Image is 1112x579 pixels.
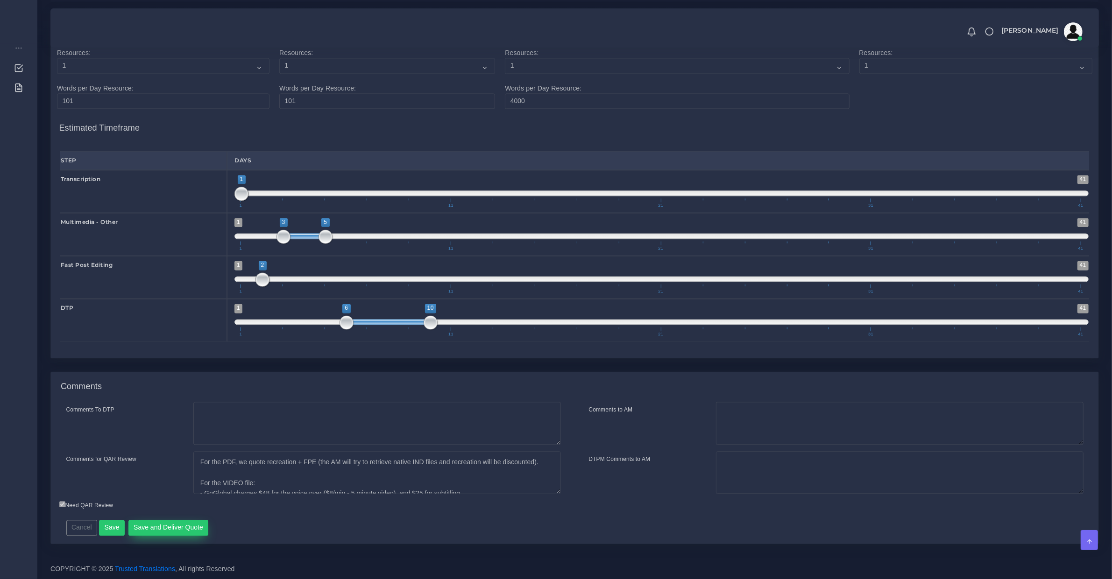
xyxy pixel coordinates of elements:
[589,405,633,414] label: Comments to AM
[99,520,125,536] button: Save
[1001,27,1059,34] span: [PERSON_NAME]
[867,246,875,251] span: 31
[447,289,455,293] span: 11
[61,382,102,392] h4: Comments
[275,43,500,114] td: Resources: Words per Day Resource:
[234,261,242,270] span: 1
[61,261,113,268] strong: Fast Post Editing
[1077,304,1089,313] span: 41
[500,43,854,114] td: Resources: Words per Day Resource:
[61,218,118,225] strong: Multimedia - Other
[238,203,244,208] span: 1
[425,304,436,313] span: 10
[321,218,329,227] span: 5
[61,157,77,164] strong: Step
[66,523,98,531] a: Cancel
[115,565,175,572] a: Trusted Translations
[61,304,74,311] strong: DTP
[234,304,242,313] span: 1
[1077,175,1089,184] span: 41
[867,289,875,293] span: 31
[175,564,234,574] span: , All rights Reserved
[259,261,267,270] span: 2
[867,332,875,336] span: 31
[1077,261,1089,270] span: 41
[193,451,561,494] textarea: For the PDF, we quote recreation + FPE (the AM will try to retrieve native IND files and recreati...
[447,203,455,208] span: 11
[280,218,288,227] span: 3
[59,501,113,509] label: Need QAR Review
[1077,332,1085,336] span: 41
[66,405,114,414] label: Comments To DTP
[342,304,350,313] span: 6
[447,332,455,336] span: 11
[238,332,244,336] span: 1
[657,289,665,293] span: 21
[50,564,235,574] span: COPYRIGHT © 2025
[59,114,1091,133] h4: Estimated Timeframe
[234,157,251,164] strong: Days
[61,175,101,182] strong: Transcription
[1064,22,1083,41] img: avatar
[238,246,244,251] span: 1
[238,175,246,184] span: 1
[657,246,665,251] span: 21
[854,43,1098,114] td: Resources:
[589,455,651,463] label: DTPM Comments to AM
[59,501,65,507] input: Need QAR Review
[1077,218,1089,227] span: 41
[238,289,244,293] span: 1
[867,203,875,208] span: 31
[66,455,136,463] label: Comments for QAR Review
[234,218,242,227] span: 1
[657,332,665,336] span: 21
[1077,246,1085,251] span: 41
[1077,203,1085,208] span: 41
[1077,289,1085,293] span: 41
[66,520,98,536] button: Cancel
[128,520,209,536] button: Save and Deliver Quote
[997,22,1086,41] a: [PERSON_NAME]avatar
[657,203,665,208] span: 21
[52,43,275,114] td: Resources: Words per Day Resource:
[447,246,455,251] span: 11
